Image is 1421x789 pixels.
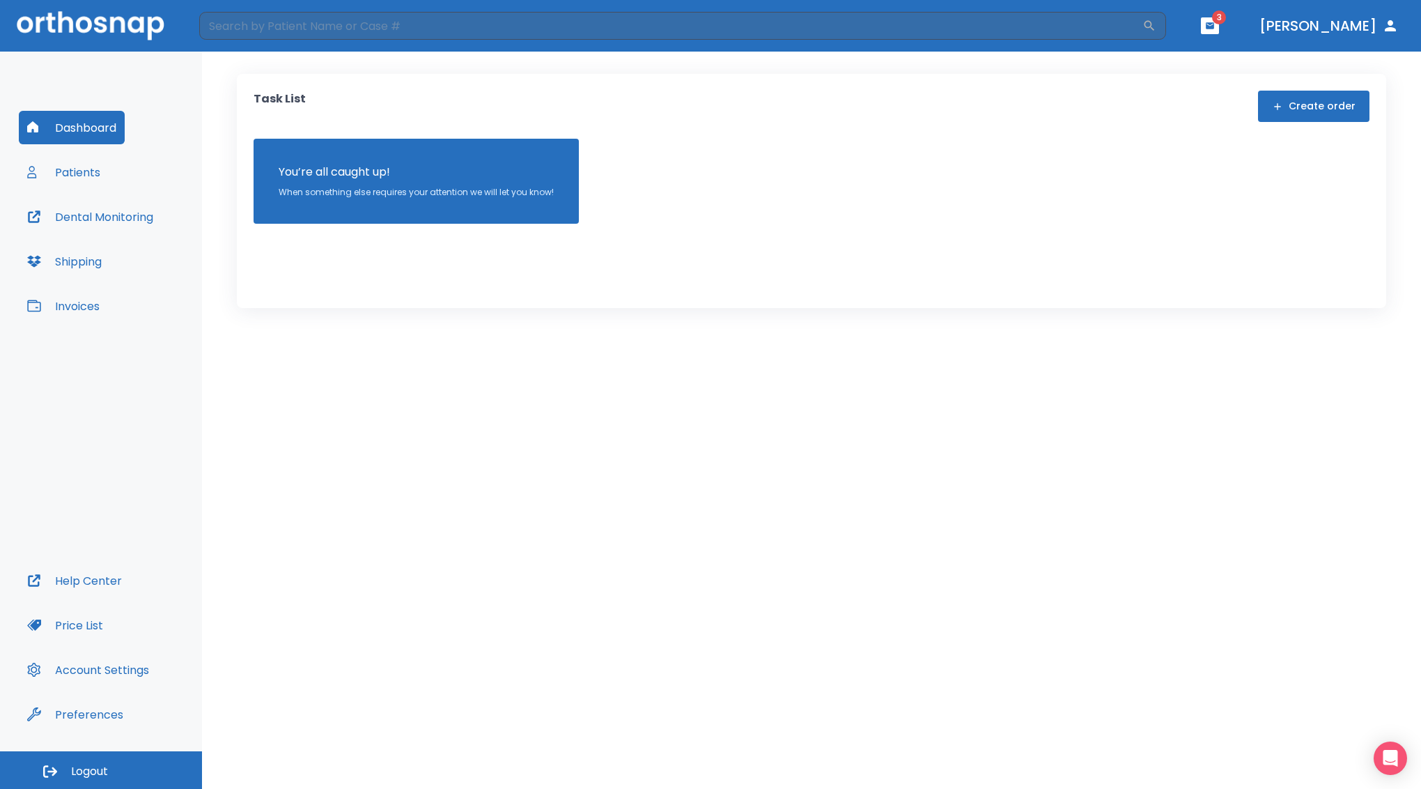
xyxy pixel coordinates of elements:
button: Dashboard [19,111,125,144]
span: Logout [71,764,108,779]
button: Patients [19,155,109,189]
input: Search by Patient Name or Case # [199,12,1142,40]
button: Invoices [19,289,108,323]
button: [PERSON_NAME] [1254,13,1404,38]
button: Create order [1258,91,1369,122]
button: Account Settings [19,653,157,687]
p: You’re all caught up! [279,164,554,181]
button: Help Center [19,564,130,597]
button: Shipping [19,245,110,278]
p: Task List [254,91,306,122]
button: Price List [19,608,111,642]
button: Preferences [19,698,132,731]
div: Open Intercom Messenger [1374,742,1407,775]
span: 3 [1212,10,1226,24]
p: When something else requires your attention we will let you know! [279,186,554,199]
img: Orthosnap [17,11,164,40]
button: Dental Monitoring [19,200,162,233]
